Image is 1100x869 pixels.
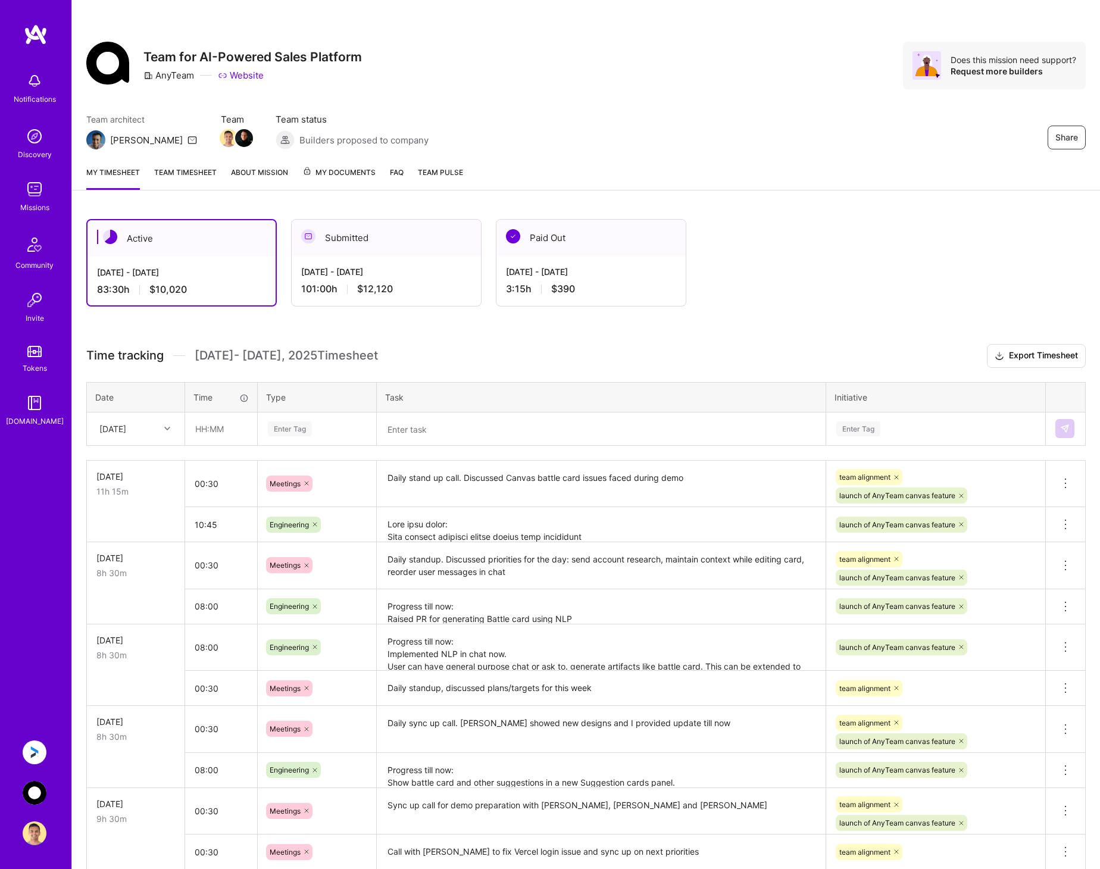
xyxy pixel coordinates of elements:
img: Paid Out [506,229,520,243]
span: Builders proposed to company [299,134,429,146]
div: 8h 30m [96,567,175,579]
a: Team Pulse [418,166,463,190]
div: 101:00 h [301,283,471,295]
div: Missions [20,201,49,214]
img: discovery [23,124,46,148]
textarea: Call with [PERSON_NAME] to fix Vercel login issue and sync up on next priorities [378,836,824,868]
div: 9h 30m [96,812,175,825]
input: HH:MM [185,713,257,745]
span: launch of AnyTeam canvas feature [839,491,955,500]
a: Website [218,69,264,82]
a: My Documents [302,166,376,190]
textarea: Lore ipsu dolor: Sita consect adipisci elitse doeius temp incididunt Utlabo etdolore magnaaliqu e... [378,508,824,542]
a: Team Member Avatar [221,128,236,148]
img: logo [24,24,48,45]
div: [DATE] [96,552,175,564]
i: icon CompanyGray [143,71,153,80]
span: My Documents [302,166,376,179]
span: team alignment [839,848,890,857]
span: Engineering [270,765,309,774]
button: Share [1048,126,1086,149]
input: HH:MM [185,836,257,868]
img: Team Architect [86,130,105,149]
div: Community [15,259,54,271]
div: [DATE] - [DATE] [97,266,266,279]
input: HH:MM [185,509,257,540]
span: [DATE] - [DATE] , 2025 Timesheet [195,348,378,363]
i: icon Mail [187,135,197,145]
img: Submit [1060,424,1070,433]
textarea: Daily standup, discussed plans/targets for this week [378,672,824,705]
textarea: Progress till now: Show battle card and other suggestions in a new Suggestion cards panel. For no... [378,754,824,787]
span: Meetings [270,479,301,488]
img: Builders proposed to company [276,130,295,149]
div: [DATE] [96,634,175,646]
div: Active [87,220,276,257]
span: $390 [551,283,575,295]
span: Meetings [270,848,301,857]
span: team alignment [839,800,890,809]
input: HH:MM [185,795,257,827]
span: Engineering [270,520,309,529]
div: Paid Out [496,220,686,256]
div: [DATE] [96,715,175,728]
span: Team architect [86,113,197,126]
span: Time tracking [86,348,164,363]
a: FAQ [390,166,404,190]
input: HH:MM [185,632,257,663]
span: Engineering [270,602,309,611]
div: Tokens [23,362,47,374]
a: Team Member Avatar [236,128,252,148]
input: HH:MM [185,673,257,704]
div: 83:30 h [97,283,266,296]
i: icon Chevron [164,426,170,432]
textarea: Daily stand up call. Discussed Canvas battle card issues faced during demo [378,462,824,507]
th: Task [377,382,826,412]
button: Export Timesheet [987,344,1086,368]
img: Submitted [301,229,315,243]
textarea: Daily sync up call. [PERSON_NAME] showed new designs and I provided update till now [378,707,824,752]
h3: Team for AI-Powered Sales Platform [143,49,362,64]
span: Meetings [270,561,301,570]
div: [DOMAIN_NAME] [6,415,64,427]
span: $10,020 [149,283,187,296]
th: Date [87,382,185,412]
img: Community [20,230,49,259]
span: Share [1055,132,1078,143]
img: Invite [23,288,46,312]
span: launch of AnyTeam canvas feature [839,818,955,827]
img: Anguleris: BIMsmart AI MVP [23,740,46,764]
span: Meetings [270,807,301,815]
span: Team Pulse [418,168,463,177]
img: Team Member Avatar [235,129,253,147]
a: About Mission [231,166,288,190]
img: teamwork [23,177,46,201]
img: Active [103,230,117,244]
span: Meetings [270,724,301,733]
input: HH:MM [185,549,257,581]
textarea: Progress till now: Raised PR for generating Battle card using NLP Show user messages under the we... [378,590,824,623]
div: [DATE] [96,470,175,483]
span: team alignment [839,473,890,482]
img: Company Logo [86,42,129,85]
textarea: Daily standup. Discussed priorities for the day: send account research, maintain context while ed... [378,543,824,588]
div: 8h 30m [96,649,175,661]
span: launch of AnyTeam canvas feature [839,643,955,652]
img: User Avatar [23,821,46,845]
div: Notifications [14,93,56,105]
textarea: Sync up call for demo preparation with [PERSON_NAME], [PERSON_NAME] and [PERSON_NAME] [378,789,824,834]
i: icon Download [995,350,1004,362]
a: My timesheet [86,166,140,190]
input: HH:MM [186,413,257,445]
div: 11h 15m [96,485,175,498]
div: Does this mission need support? [951,54,1076,65]
img: Avatar [912,51,941,80]
div: Request more builders [951,65,1076,77]
span: launch of AnyTeam canvas feature [839,602,955,611]
span: team alignment [839,718,890,727]
div: [PERSON_NAME] [110,134,183,146]
div: AnyTeam [143,69,194,82]
img: AnyTeam: Team for AI-Powered Sales Platform [23,781,46,805]
span: launch of AnyTeam canvas feature [839,765,955,774]
input: HH:MM [185,754,257,786]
